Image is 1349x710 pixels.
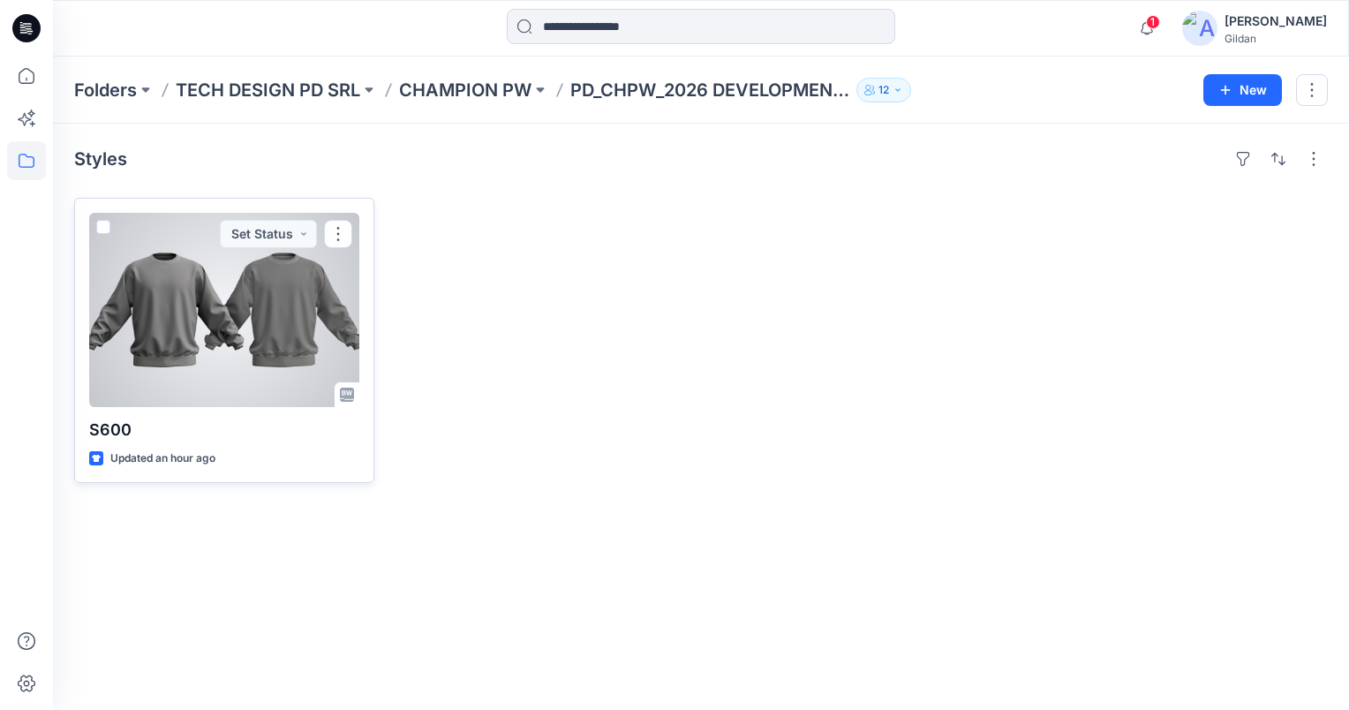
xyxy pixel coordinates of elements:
a: Folders [74,78,137,102]
h4: Styles [74,148,127,170]
div: Gildan [1225,32,1327,45]
p: PD_CHPW_2026 DEVELOPMENTS [570,78,849,102]
button: New [1203,74,1282,106]
p: S600 [89,418,359,442]
a: CHAMPION PW [399,78,531,102]
p: Updated an hour ago [110,449,215,468]
a: S600 [89,213,359,407]
div: [PERSON_NAME] [1225,11,1327,32]
img: avatar [1182,11,1217,46]
span: 1 [1146,15,1160,29]
p: 12 [878,80,889,100]
button: 12 [856,78,911,102]
a: TECH DESIGN PD SRL [176,78,360,102]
